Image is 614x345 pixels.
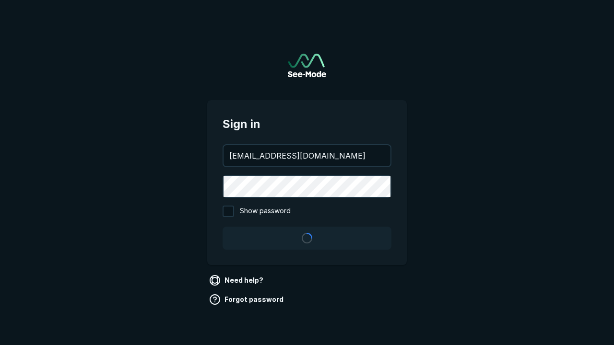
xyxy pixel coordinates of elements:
a: Need help? [207,273,267,288]
span: Sign in [223,115,391,133]
img: See-Mode Logo [288,54,326,77]
a: Go to sign in [288,54,326,77]
span: Show password [240,206,291,217]
input: your@email.com [224,145,390,166]
a: Forgot password [207,292,287,307]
